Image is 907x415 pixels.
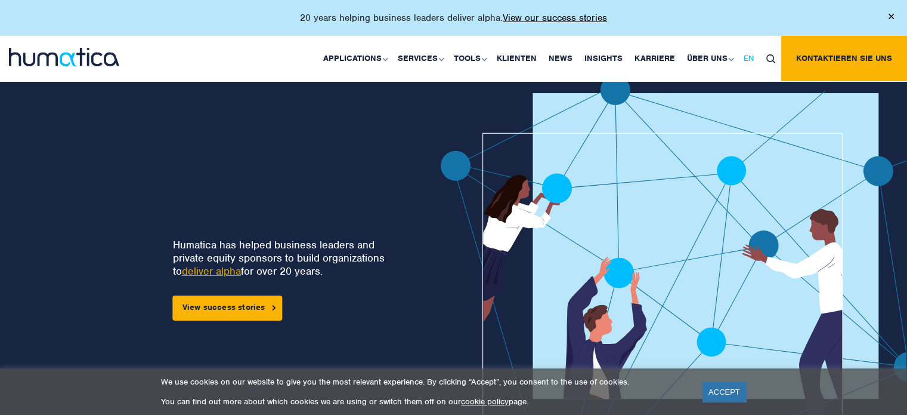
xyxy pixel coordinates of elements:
a: View our success stories [503,12,607,24]
p: You can find out more about which cookies we are using or switch them off on our page. [161,396,688,407]
a: Klienten [491,36,543,81]
a: Services [392,36,448,81]
a: Tools [448,36,491,81]
a: ACCEPT [702,382,746,402]
p: 20 years helping business leaders deliver alpha. [300,12,607,24]
p: Humatica has helped business leaders and private equity sponsors to build organizations to for ov... [173,238,392,278]
p: We use cookies on our website to give you the most relevant experience. By clicking “Accept”, you... [161,377,688,387]
a: Karriere [629,36,681,81]
img: arrowicon [273,305,276,311]
a: View success stories [173,296,283,321]
a: cookie policy [461,396,509,407]
a: deliver alpha [182,265,241,278]
a: Über uns [681,36,738,81]
a: News [543,36,578,81]
span: EN [744,53,754,63]
a: Insights [578,36,629,81]
img: search_icon [766,54,775,63]
a: Applications [317,36,392,81]
a: Kontaktieren Sie uns [781,36,907,81]
a: EN [738,36,760,81]
img: logo [9,48,119,66]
